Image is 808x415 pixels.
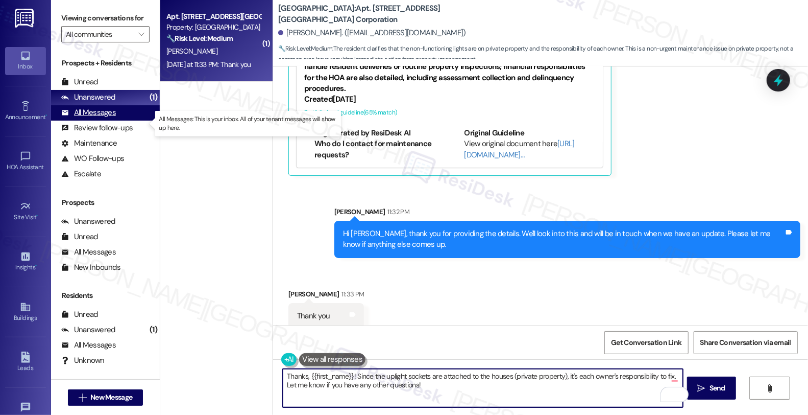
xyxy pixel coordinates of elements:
b: [GEOGRAPHIC_DATA]: Apt. [STREET_ADDRESS][GEOGRAPHIC_DATA] Corporation [278,3,482,25]
a: HOA Assistant [5,148,46,175]
input: All communities [66,26,133,42]
span: New Message [90,392,132,403]
span: Get Conversation Link [611,337,681,348]
div: Apt. [STREET_ADDRESS][GEOGRAPHIC_DATA] Corporation [166,11,261,22]
div: All Messages [61,107,116,118]
span: Share Conversation via email [700,337,791,348]
div: Prospects [51,197,160,208]
div: Created [DATE] [304,94,595,105]
div: Unknown [61,355,105,366]
span: Send [709,383,725,394]
div: Prospects + Residents [51,58,160,68]
div: Unanswered [61,325,115,335]
li: Who do I contact for maintenance requests? [314,139,435,160]
div: Escalate [61,169,101,179]
a: [URL][DOMAIN_NAME]… [464,139,575,159]
a: Inbox [5,47,46,75]
button: Send [687,377,737,400]
a: Buildings [5,298,46,326]
div: Unread [61,77,98,87]
a: Site Visit • [5,198,46,225]
label: Viewing conversations for [61,10,150,26]
span: : The resident clarifies that the non-functioning lights are on private property and the responsi... [278,43,808,65]
i:  [79,394,86,402]
span: • [45,112,47,119]
span: • [35,262,37,269]
div: 11:33 PM [339,289,364,299]
i:  [766,384,774,393]
button: Get Conversation Link [604,331,688,354]
div: View original document here [464,139,596,160]
div: [PERSON_NAME]. ([EMAIL_ADDRESS][DOMAIN_NAME]) [278,28,466,38]
i:  [138,30,144,38]
div: Thank you [297,311,330,321]
div: [PERSON_NAME] [288,289,364,303]
div: Hi [PERSON_NAME], thank you for providing the details. We'll look into this and will be in touch ... [343,228,784,250]
span: [PERSON_NAME] [166,47,217,56]
div: New Inbounds [61,262,120,273]
div: 11:32 PM [385,206,409,217]
a: Insights • [5,248,46,275]
div: (1) [147,322,160,338]
div: Portfolio level guideline ( 65 % match) [304,107,595,118]
button: New Message [68,389,143,406]
div: Unread [61,309,98,320]
strong: 🔧 Risk Level: Medium [278,44,332,53]
div: [DATE] at 11:33 PM: Thank you [166,60,251,69]
b: Original Guideline [464,128,525,138]
b: FAQs generated by ResiDesk AI [304,128,410,138]
div: Unread [61,232,98,242]
div: [PERSON_NAME] [334,206,800,221]
div: Residents [51,290,160,301]
div: Property: [GEOGRAPHIC_DATA] [166,22,261,33]
strong: 🔧 Risk Level: Medium [166,34,233,43]
span: • [37,212,38,219]
a: Leads [5,349,46,376]
textarea: To enrich screen reader interactions, please activate Accessibility in Grammarly extension settings [283,369,683,407]
div: Maintenance [61,138,117,149]
div: Review follow-ups [61,123,133,133]
i:  [698,384,705,393]
div: Unanswered [61,216,115,227]
div: All Messages [61,340,116,351]
li: Contact Association Management Partners, LLC. They will receive, consider, and record your servic... [314,166,435,210]
img: ResiDesk Logo [15,9,36,28]
div: Unanswered [61,92,115,103]
div: (1) [147,89,160,105]
p: All Messages: This is your inbox. All of your tenant messages will show up here. [159,115,337,132]
div: WO Follow-ups [61,153,124,164]
button: Share Conversation via email [694,331,798,354]
div: All Messages [61,247,116,258]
